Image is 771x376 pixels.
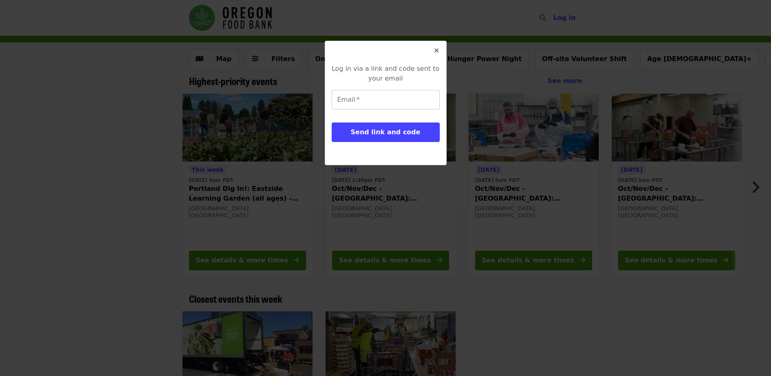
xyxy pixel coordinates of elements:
span: Log in via a link and code sent to your email [332,65,439,82]
input: [object Object] [332,90,440,109]
span: Send link and code [351,128,420,136]
i: times icon [434,47,439,55]
button: Close [427,41,446,61]
button: Send link and code [332,122,440,142]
